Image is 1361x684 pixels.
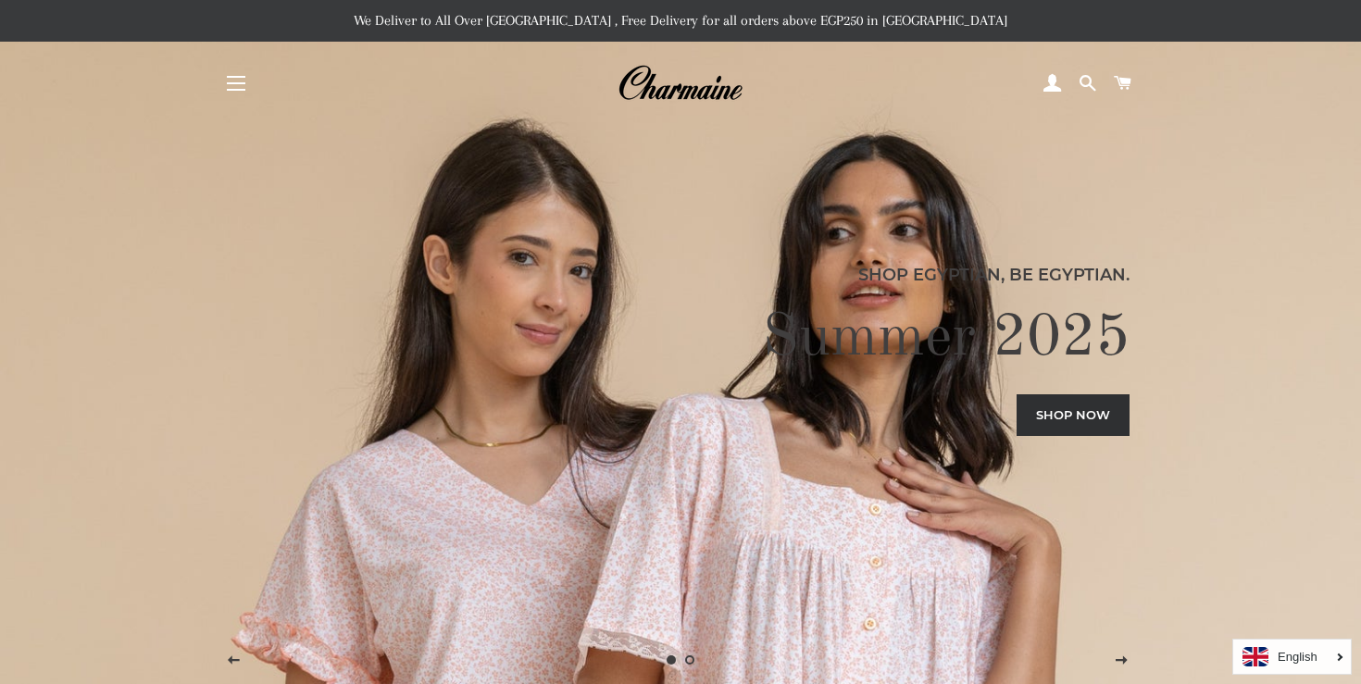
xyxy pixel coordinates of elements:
[662,651,680,669] a: Slide 1, current
[1278,651,1317,663] i: English
[680,651,699,669] a: Load slide 2
[1099,638,1145,684] button: Next slide
[231,302,1130,376] h2: Summer 2025
[1017,394,1130,435] a: Shop now
[211,638,257,684] button: Previous slide
[1242,647,1342,666] a: English
[231,262,1130,288] p: Shop Egyptian, Be Egyptian.
[618,63,743,104] img: Charmaine Egypt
